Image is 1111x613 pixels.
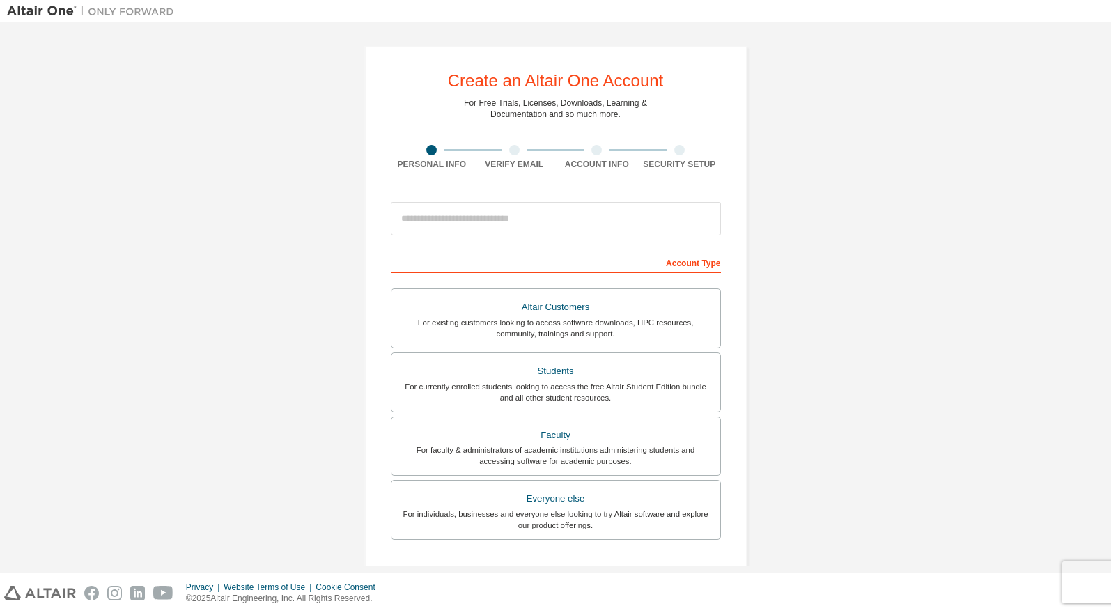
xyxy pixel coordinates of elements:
div: Account Info [556,159,639,170]
div: Personal Info [391,159,474,170]
img: youtube.svg [153,586,173,600]
div: For currently enrolled students looking to access the free Altair Student Edition bundle and all ... [400,381,712,403]
div: Students [400,362,712,381]
img: linkedin.svg [130,586,145,600]
div: Everyone else [400,489,712,509]
img: Altair One [7,4,181,18]
p: © 2025 Altair Engineering, Inc. All Rights Reserved. [186,593,384,605]
div: Your Profile [391,561,721,583]
div: Website Terms of Use [224,582,316,593]
div: For existing customers looking to access software downloads, HPC resources, community, trainings ... [400,317,712,339]
img: facebook.svg [84,586,99,600]
img: altair_logo.svg [4,586,76,600]
div: For faculty & administrators of academic institutions administering students and accessing softwa... [400,444,712,467]
div: Create an Altair One Account [448,72,664,89]
img: instagram.svg [107,586,122,600]
div: Security Setup [638,159,721,170]
div: Altair Customers [400,297,712,317]
div: Account Type [391,251,721,273]
div: Cookie Consent [316,582,383,593]
div: Faculty [400,426,712,445]
div: Privacy [186,582,224,593]
div: For individuals, businesses and everyone else looking to try Altair software and explore our prod... [400,509,712,531]
div: Verify Email [473,159,556,170]
div: For Free Trials, Licenses, Downloads, Learning & Documentation and so much more. [464,98,647,120]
